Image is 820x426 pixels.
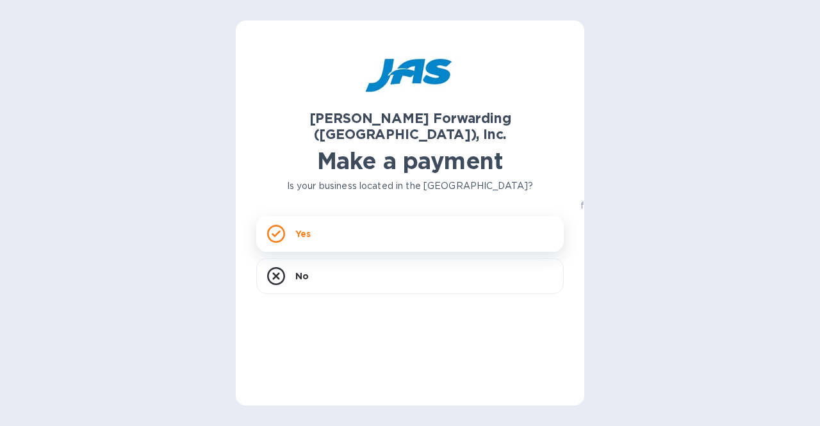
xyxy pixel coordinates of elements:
p: Is your business located in the [GEOGRAPHIC_DATA]? [256,179,564,193]
h1: Make a payment [256,147,564,174]
b: [PERSON_NAME] Forwarding ([GEOGRAPHIC_DATA]), Inc. [309,110,511,142]
p: Yes [295,227,311,240]
p: No [295,270,309,283]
